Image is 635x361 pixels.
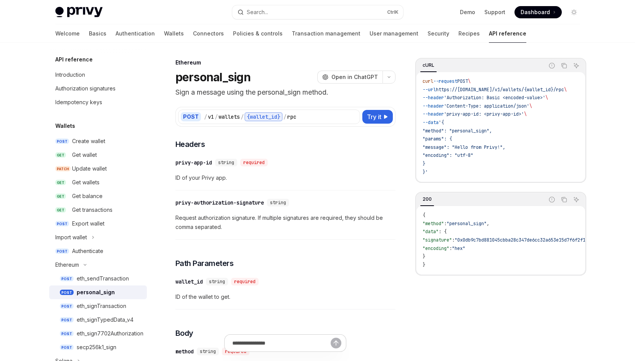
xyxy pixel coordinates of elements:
[571,61,581,71] button: Ask AI
[545,95,548,101] span: \
[452,245,465,251] span: "hex"
[55,166,71,172] span: PATCH
[55,139,69,144] span: POST
[487,221,489,227] span: ,
[423,221,444,227] span: "method"
[175,59,395,66] div: Ethereum
[444,103,529,109] span: 'Content-Type: application/json'
[49,299,147,313] a: POSTeth_signTransaction
[55,180,66,185] span: GET
[175,139,205,150] span: Headers
[370,24,418,43] a: User management
[175,173,395,182] span: ID of your Privy app.
[89,24,106,43] a: Basics
[292,24,360,43] a: Transaction management
[387,9,399,15] span: Ctrl K
[49,176,147,189] a: GETGet wallets
[362,110,393,124] button: Try it
[218,160,234,166] span: string
[423,87,436,93] span: --url
[460,8,475,16] a: Demo
[55,98,102,107] div: Idempotency keys
[514,6,562,18] a: Dashboard
[444,221,447,227] span: :
[208,113,214,121] div: v1
[60,331,74,337] span: POST
[55,248,69,254] span: POST
[72,164,107,173] div: Update wallet
[72,150,97,160] div: Get wallet
[452,237,455,243] span: :
[72,219,104,228] div: Export wallet
[175,87,395,98] p: Sign a message using the personal_sign method.
[423,95,444,101] span: --header
[77,343,116,352] div: secp256k1_sign
[49,82,147,95] a: Authorization signatures
[175,199,264,206] div: privy-authorization-signature
[164,24,184,43] a: Wallets
[55,84,116,93] div: Authorization signatures
[423,262,425,268] span: }
[423,237,452,243] span: "signature"
[49,134,147,148] a: POSTCreate wallet
[444,95,545,101] span: 'Authorization: Basic <encoded-value>'
[49,217,147,230] a: POSTExport wallet
[175,159,212,166] div: privy-app-id
[547,61,557,71] button: Report incorrect code
[55,152,66,158] span: GET
[436,87,564,93] span: https://[DOMAIN_NAME]/v1/wallets/{wallet_id}/rpc
[55,207,66,213] span: GET
[77,274,129,283] div: eth_sendTransaction
[175,213,395,232] span: Request authorization signature. If multiple signatures are required, they should be comma separa...
[244,112,283,121] div: {wallet_id}
[77,288,115,297] div: personal_sign
[423,152,473,158] span: "encoding": "utf-8"
[420,61,437,70] div: cURL
[439,229,447,235] span: : {
[447,221,487,227] span: "personal_sign"
[433,78,457,84] span: --request
[77,315,133,324] div: eth_signTypedData_v4
[60,317,74,323] span: POST
[49,244,147,258] a: POSTAuthenticate
[559,195,569,205] button: Copy the contents from the code block
[60,345,74,350] span: POST
[457,78,468,84] span: POST
[444,111,524,117] span: 'privy-app-id: <privy-app-id>'
[55,55,93,64] h5: API reference
[568,6,580,18] button: Toggle dark mode
[283,113,286,121] div: /
[468,78,471,84] span: \
[423,119,439,126] span: --data
[484,8,505,16] a: Support
[232,335,331,351] input: Ask a question...
[49,148,147,162] a: GETGet wallet
[247,8,268,17] div: Search...
[458,24,480,43] a: Recipes
[232,5,403,19] button: Open search
[423,253,425,259] span: }
[317,71,383,84] button: Open in ChatGPT
[175,328,193,338] span: Body
[287,113,296,121] div: rpc
[181,112,201,121] div: POST
[55,221,69,227] span: POST
[72,192,103,201] div: Get balance
[175,292,395,301] span: ID of the wallet to get.
[175,278,203,285] div: wallet_id
[55,7,103,18] img: light logo
[72,178,100,187] div: Get wallets
[49,285,147,299] a: POSTpersonal_sign
[60,276,74,282] span: POST
[439,119,444,126] span: '{
[49,162,147,176] a: PATCHUpdate wallet
[49,313,147,327] a: POSTeth_signTypedData_v4
[231,278,259,285] div: required
[420,195,434,204] div: 200
[55,70,85,79] div: Introduction
[423,78,433,84] span: curl
[49,68,147,82] a: Introduction
[55,121,75,131] h5: Wallets
[49,272,147,285] a: POSTeth_sendTransaction
[49,95,147,109] a: Idempotency keys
